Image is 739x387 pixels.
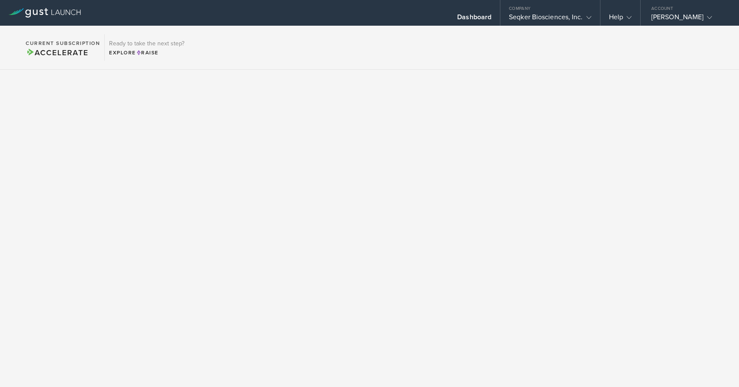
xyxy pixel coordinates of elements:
[509,13,591,26] div: Seqker Biosciences, Inc.
[609,13,632,26] div: Help
[109,49,184,57] div: Explore
[136,50,159,56] span: Raise
[26,41,100,46] h2: Current Subscription
[104,34,189,61] div: Ready to take the next step?ExploreRaise
[457,13,491,26] div: Dashboard
[109,41,184,47] h3: Ready to take the next step?
[651,13,724,26] div: [PERSON_NAME]
[26,48,88,57] span: Accelerate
